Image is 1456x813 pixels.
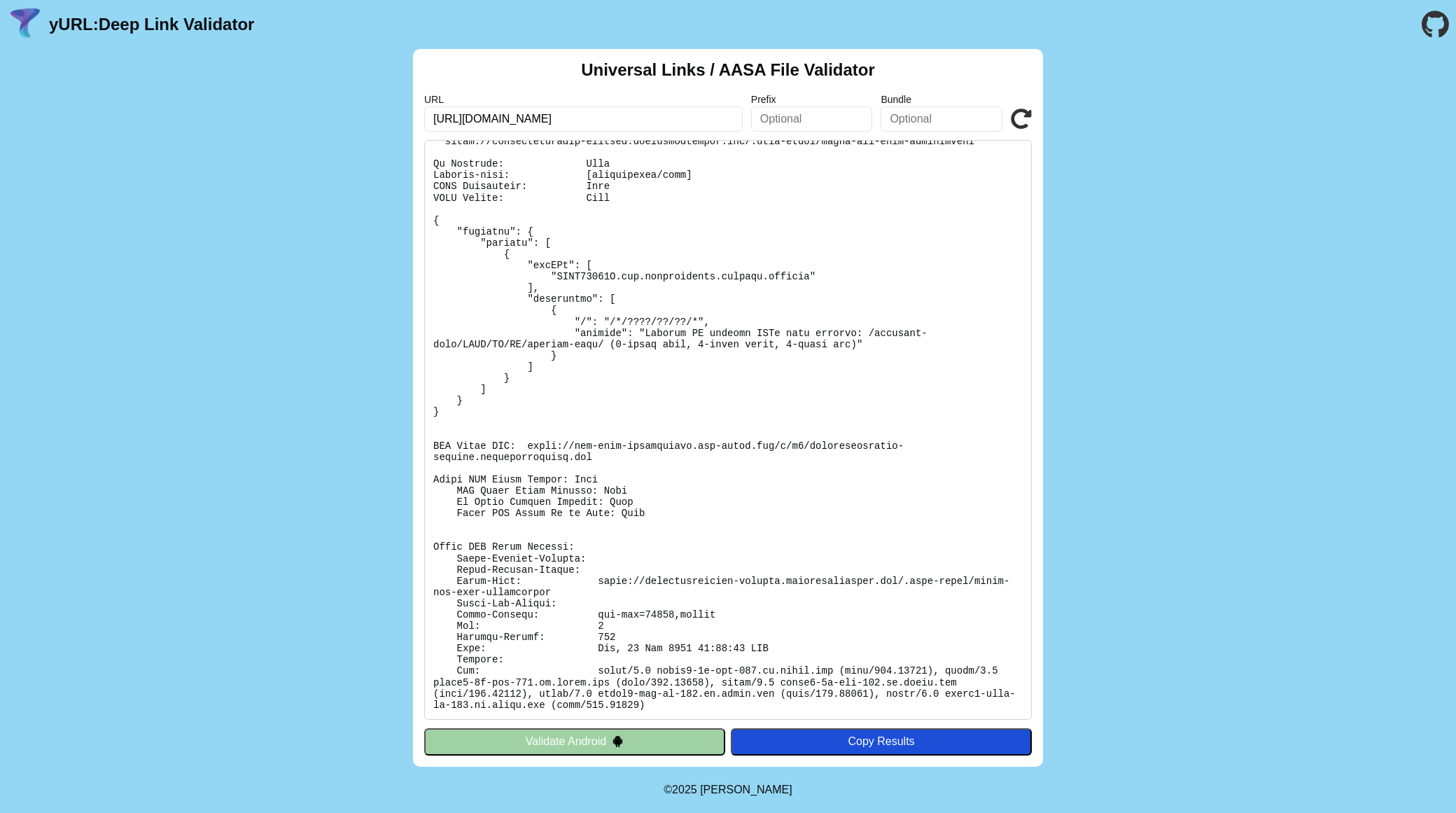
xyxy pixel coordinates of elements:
[612,735,624,747] img: droidIcon.svg
[7,6,43,43] img: yURL Logo
[700,784,792,795] a: Michael Ibragimchayev's Personal Site
[751,106,873,132] input: Optional
[672,784,697,795] span: 2025
[664,767,792,813] footer: ©
[49,15,254,34] a: yURL:Deep Link Validator
[881,94,1002,105] label: Bundle
[424,140,1032,720] pre: Lorem ipsu do: sitam://consecteturadip-elitsed.doeiusmodtempor.inc/.utla-etdol/magna-ali-enim-adm...
[581,60,875,80] h2: Universal Links / AASA File Validator
[424,106,743,132] input: Required
[424,94,743,105] label: URL
[881,106,1002,132] input: Optional
[424,728,725,755] button: Validate Android
[738,735,1025,748] div: Copy Results
[731,728,1032,755] button: Copy Results
[751,94,873,105] label: Prefix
